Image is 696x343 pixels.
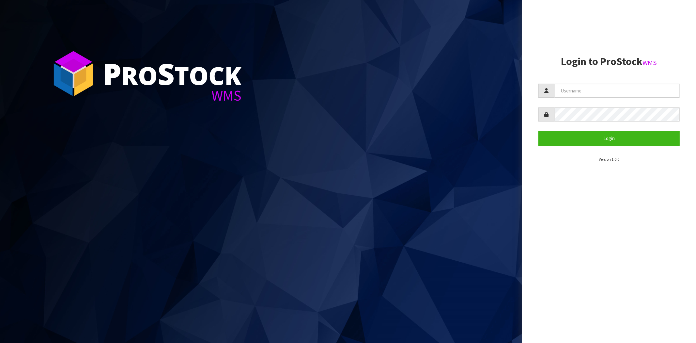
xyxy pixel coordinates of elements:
h2: Login to ProStock [538,56,680,67]
small: Version 1.0.0 [599,157,619,162]
div: ro tock [103,59,241,88]
button: Login [538,131,680,145]
small: WMS [642,58,657,67]
div: WMS [103,88,241,103]
span: S [158,54,175,93]
span: P [103,54,121,93]
img: ProStock Cube [49,49,98,98]
input: Username [555,84,680,98]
